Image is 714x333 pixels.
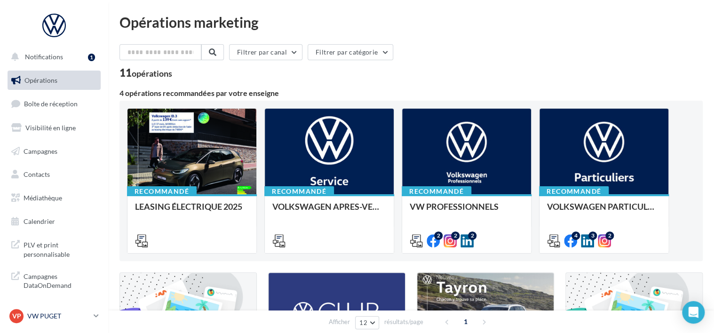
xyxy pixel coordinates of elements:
div: Opérations marketing [119,15,703,29]
span: Calendrier [24,217,55,225]
a: Calendrier [6,212,103,231]
div: 2 [605,231,614,240]
span: Afficher [329,317,350,326]
a: Visibilité en ligne [6,118,103,138]
a: PLV et print personnalisable [6,235,103,262]
div: 2 [451,231,460,240]
span: VP [12,311,21,321]
div: VW PROFESSIONNELS [410,202,524,221]
span: Opérations [24,76,57,84]
div: Recommandé [539,186,609,197]
span: 1 [458,314,473,329]
span: Contacts [24,170,50,178]
div: 4 [571,231,580,240]
a: Campagnes [6,142,103,161]
div: 2 [434,231,443,240]
a: Contacts [6,165,103,184]
div: VOLKSWAGEN PARTICULIER [547,202,661,221]
span: Campagnes DataOnDemand [24,270,97,290]
a: VP VW PUGET [8,307,101,325]
div: 3 [588,231,597,240]
a: Médiathèque [6,188,103,208]
span: Notifications [25,53,63,61]
div: Recommandé [127,186,197,197]
div: VOLKSWAGEN APRES-VENTE [272,202,386,221]
span: résultats/page [384,317,423,326]
a: Campagnes DataOnDemand [6,266,103,294]
a: Opérations [6,71,103,90]
div: 11 [119,68,172,78]
div: opérations [132,69,172,78]
div: Open Intercom Messenger [682,301,705,324]
div: Recommandé [264,186,334,197]
span: Médiathèque [24,194,62,202]
span: Visibilité en ligne [25,124,76,132]
div: 2 [468,231,476,240]
span: PLV et print personnalisable [24,238,97,259]
a: Boîte de réception [6,94,103,114]
button: 12 [355,316,379,329]
span: Campagnes [24,147,57,155]
p: VW PUGET [27,311,90,321]
span: 12 [359,319,367,326]
span: Boîte de réception [24,100,78,108]
button: Notifications 1 [6,47,99,67]
button: Filtrer par catégorie [308,44,393,60]
div: Recommandé [402,186,471,197]
div: 4 opérations recommandées par votre enseigne [119,89,703,97]
button: Filtrer par canal [229,44,302,60]
div: 1 [88,54,95,61]
div: LEASING ÉLECTRIQUE 2025 [135,202,249,221]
